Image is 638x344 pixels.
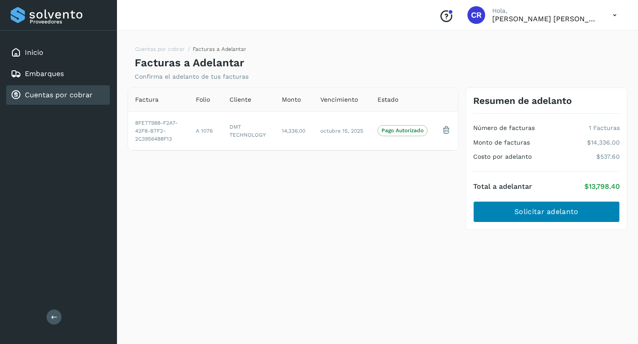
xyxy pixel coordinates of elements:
[230,95,251,104] span: Cliente
[473,153,532,161] h4: Costo por adelanto
[282,128,305,134] span: 14,336.00
[473,95,572,106] h3: Resumen de adelanto
[6,64,110,84] div: Embarques
[589,124,620,132] p: 1 Facturas
[381,127,424,134] p: Pago Autorizado
[492,7,599,15] p: Hola,
[473,124,535,132] h4: Número de facturas
[596,153,620,161] p: $537.60
[30,19,106,25] p: Proveedores
[6,43,110,62] div: Inicio
[193,46,246,52] span: Facturas a Adelantar
[473,201,620,222] button: Solicitar adelanto
[584,182,620,191] p: $13,798.40
[135,57,244,69] h4: Facturas a Adelantar
[25,48,43,57] a: Inicio
[492,15,599,23] p: CARLOS RODOLFO BELLI PEDRAZA
[377,95,398,104] span: Estado
[196,95,210,104] span: Folio
[135,46,185,52] a: Cuentas por cobrar
[25,69,64,78] a: Embarques
[320,95,358,104] span: Vencimiento
[473,139,530,146] h4: Monto de facturas
[320,128,363,134] span: octubre 15, 2025
[189,111,222,150] td: A 1076
[135,45,246,57] nav: breadcrumb
[514,207,578,217] span: Solicitar adelanto
[128,111,189,150] td: 8FE77988-F2A7-42F8-B7F2-2C3956488F13
[135,95,159,104] span: Factura
[473,182,532,191] h4: Total a adelantar
[25,91,93,99] a: Cuentas por cobrar
[222,111,275,150] td: DMT TECHNOLOGY
[135,73,249,80] p: Confirma el adelanto de tus facturas
[282,95,301,104] span: Monto
[587,139,620,146] p: $14,336.00
[6,85,110,105] div: Cuentas por cobrar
